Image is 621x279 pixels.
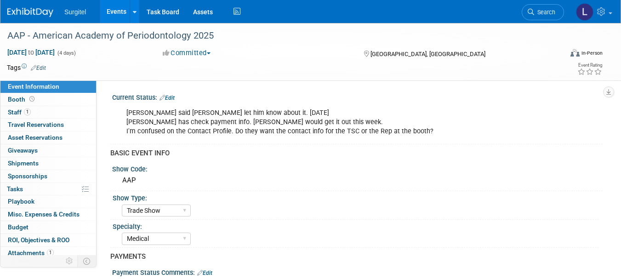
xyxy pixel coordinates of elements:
[112,266,603,278] div: Payment Status Comments:
[47,249,54,256] span: 1
[27,49,35,56] span: to
[160,95,175,101] a: Edit
[0,131,96,144] a: Asset Reservations
[197,270,212,276] a: Edit
[112,162,603,174] div: Show Code:
[0,208,96,221] a: Misc. Expenses & Credits
[31,65,46,71] a: Edit
[8,172,47,180] span: Sponsorships
[534,9,555,16] span: Search
[119,173,596,188] div: AAP
[522,4,564,20] a: Search
[7,48,55,57] span: [DATE] [DATE]
[0,119,96,131] a: Travel Reservations
[8,134,63,141] span: Asset Reservations
[576,3,593,21] img: Larry Boduris
[62,255,78,267] td: Personalize Event Tab Strip
[7,185,23,193] span: Tasks
[24,108,31,115] span: 1
[78,255,97,267] td: Toggle Event Tabs
[8,108,31,116] span: Staff
[7,63,46,72] td: Tags
[570,49,580,57] img: Format-Inperson.png
[0,247,96,259] a: Attachments1
[0,170,96,182] a: Sponsorships
[4,28,552,44] div: AAP - American Academy of Periodontology 2025
[57,50,76,56] span: (4 days)
[0,157,96,170] a: Shipments
[8,249,54,256] span: Attachments
[160,48,214,58] button: Committed
[8,223,28,231] span: Budget
[8,83,59,90] span: Event Information
[8,121,64,128] span: Travel Reservations
[7,8,53,17] img: ExhibitDay
[0,93,96,106] a: Booth
[110,252,596,262] div: PAYMENTS
[581,50,603,57] div: In-Person
[577,63,602,68] div: Event Rating
[515,48,603,62] div: Event Format
[0,106,96,119] a: Staff1
[64,8,86,16] span: Surgitel
[28,96,36,102] span: Booth not reserved yet
[370,51,485,57] span: [GEOGRAPHIC_DATA], [GEOGRAPHIC_DATA]
[0,144,96,157] a: Giveaways
[8,147,38,154] span: Giveaways
[8,198,34,205] span: Playbook
[113,220,598,231] div: Specialty:
[0,80,96,93] a: Event Information
[0,234,96,246] a: ROI, Objectives & ROO
[0,195,96,208] a: Playbook
[110,148,596,158] div: BASIC EVENT INFO
[8,236,69,244] span: ROI, Objectives & ROO
[8,211,80,218] span: Misc. Expenses & Credits
[8,96,36,103] span: Booth
[112,91,603,102] div: Current Status:
[8,159,39,167] span: Shipments
[113,191,598,203] div: Show Type:
[0,221,96,233] a: Budget
[120,104,507,141] div: [PERSON_NAME] said [PERSON_NAME] let him know about it. [DATE] [PERSON_NAME] has check payment in...
[0,183,96,195] a: Tasks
